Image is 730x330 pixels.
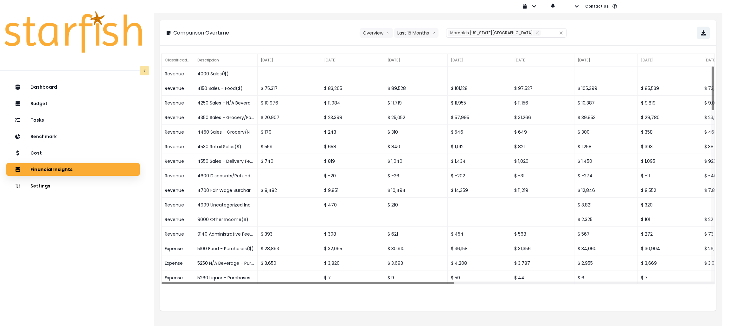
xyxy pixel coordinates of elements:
[194,198,258,212] div: 4999 Uncategorized Income($)
[387,30,390,36] svg: arrow down line
[30,150,42,156] p: Cost
[194,139,258,154] div: 4530 Retail Sales($)
[384,183,448,198] div: $ 10,494
[30,101,48,106] p: Budget
[574,110,638,125] div: $ 39,953
[194,110,258,125] div: 4350 Sales - Grocery/Food($)
[162,241,194,256] div: Expense
[194,227,258,241] div: 9140 Administrative Fee($)
[194,125,258,139] div: 4450 Sales - Grocery/N/A Beverage($)
[6,180,140,192] button: Settings
[511,227,574,241] div: $ 568
[6,147,140,159] button: Cost
[321,154,384,168] div: $ 819
[6,163,140,176] button: Financial Insights
[162,81,194,96] div: Revenue
[30,85,57,90] p: Dashboard
[448,54,511,67] div: [DATE]
[384,110,448,125] div: $ 25,052
[194,212,258,227] div: 9000 Other Income($)
[321,54,384,67] div: [DATE]
[258,125,321,139] div: $ 179
[321,139,384,154] div: $ 658
[448,154,511,168] div: $ 1,434
[162,227,194,241] div: Revenue
[638,227,701,241] div: $ 272
[384,241,448,256] div: $ 30,910
[162,96,194,110] div: Revenue
[559,31,563,35] svg: close
[30,117,44,123] p: Tasks
[258,110,321,125] div: $ 20,907
[321,96,384,110] div: $ 11,984
[30,134,57,139] p: Benchmark
[162,154,194,168] div: Revenue
[384,81,448,96] div: $ 89,528
[432,30,435,36] svg: arrow down line
[321,256,384,270] div: $ 3,820
[448,81,511,96] div: $ 101,128
[638,125,701,139] div: $ 358
[638,168,701,183] div: $ -11
[448,110,511,125] div: $ 57,995
[511,168,574,183] div: $ -31
[574,81,638,96] div: $ 105,399
[384,270,448,285] div: $ 9
[6,114,140,126] button: Tasks
[511,96,574,110] div: $ 11,156
[321,270,384,285] div: $ 7
[638,81,701,96] div: $ 85,539
[574,183,638,198] div: $ 12,846
[258,54,321,67] div: [DATE]
[258,81,321,96] div: $ 75,317
[384,54,448,67] div: [DATE]
[574,270,638,285] div: $ 6
[162,168,194,183] div: Revenue
[162,198,194,212] div: Revenue
[448,139,511,154] div: $ 1,012
[194,168,258,183] div: 4600 Discounts/Refunds($)
[6,97,140,110] button: Budget
[559,30,563,36] button: Clear
[162,212,194,227] div: Revenue
[384,227,448,241] div: $ 621
[258,227,321,241] div: $ 393
[638,270,701,285] div: $ 7
[321,241,384,256] div: $ 32,095
[173,29,229,37] p: Comparison Overtime
[638,96,701,110] div: $ 9,819
[6,81,140,93] button: Dashboard
[574,227,638,241] div: $ 567
[638,139,701,154] div: $ 393
[321,198,384,212] div: $ 470
[511,270,574,285] div: $ 44
[321,81,384,96] div: $ 83,265
[638,54,701,67] div: [DATE]
[321,183,384,198] div: $ 9,851
[448,270,511,285] div: $ 50
[321,110,384,125] div: $ 23,398
[384,198,448,212] div: $ 210
[448,227,511,241] div: $ 454
[574,96,638,110] div: $ 10,387
[162,183,194,198] div: Revenue
[162,270,194,285] div: Expense
[194,270,258,285] div: 5260 Liquor - Purchases($)
[511,241,574,256] div: $ 31,356
[384,256,448,270] div: $ 3,693
[574,198,638,212] div: $ 3,821
[6,130,140,143] button: Benchmark
[258,154,321,168] div: $ 740
[511,183,574,198] div: $ 11,219
[448,256,511,270] div: $ 4,208
[162,256,194,270] div: Expense
[194,256,258,270] div: 5250 N/A Beverage - Purchases($)
[258,96,321,110] div: $ 10,976
[638,154,701,168] div: $ 1,095
[511,54,574,67] div: [DATE]
[574,125,638,139] div: $ 300
[194,154,258,168] div: 4550 Sales - Delivery Fees($)
[194,67,258,81] div: 4000 Sales($)
[574,212,638,227] div: $ 2,325
[448,30,541,36] div: Mamaleh Washington Square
